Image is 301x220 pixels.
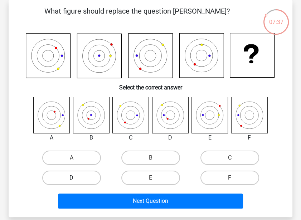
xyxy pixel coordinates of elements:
div: 07:37 [263,9,290,26]
div: B [68,133,115,142]
div: D [147,133,194,142]
label: A [42,151,101,165]
div: E [186,133,234,142]
button: Next Question [58,194,243,209]
label: E [121,171,180,185]
label: D [42,171,101,185]
p: What figure should replace the question [PERSON_NAME]? [20,6,254,27]
div: C [107,133,155,142]
label: C [200,151,259,165]
h6: Select the correct answer [20,78,281,91]
div: A [28,133,76,142]
label: B [121,151,180,165]
div: F [226,133,273,142]
label: F [200,171,259,185]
